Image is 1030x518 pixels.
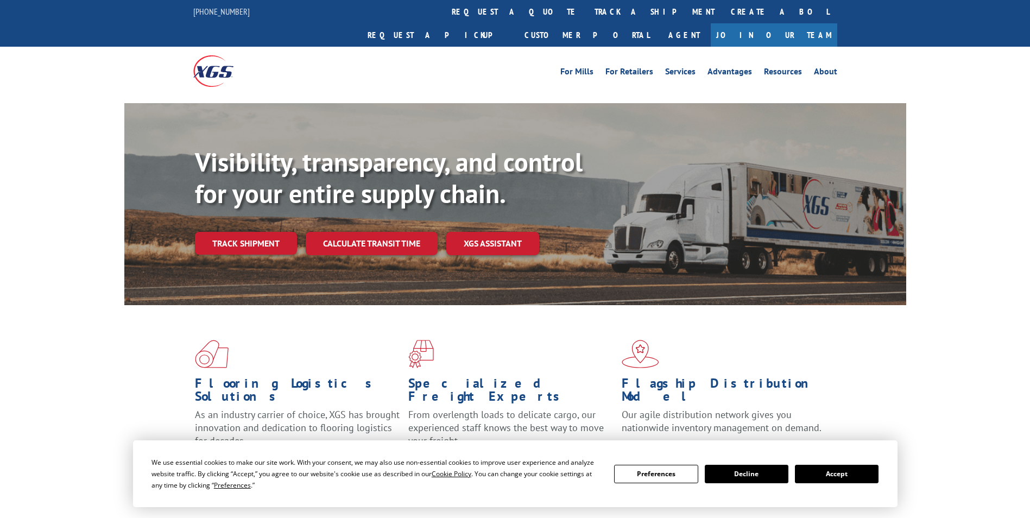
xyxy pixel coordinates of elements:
button: Decline [705,465,788,483]
a: [PHONE_NUMBER] [193,6,250,17]
a: Track shipment [195,232,297,255]
span: Preferences [214,481,251,490]
p: From overlength loads to delicate cargo, our experienced staff knows the best way to move your fr... [408,408,614,457]
a: Customer Portal [516,23,658,47]
img: xgs-icon-total-supply-chain-intelligence-red [195,340,229,368]
img: xgs-icon-flagship-distribution-model-red [622,340,659,368]
span: Our agile distribution network gives you nationwide inventory management on demand. [622,408,822,434]
button: Preferences [614,465,698,483]
a: Agent [658,23,711,47]
b: Visibility, transparency, and control for your entire supply chain. [195,145,583,210]
a: For Retailers [605,67,653,79]
h1: Flagship Distribution Model [622,377,827,408]
a: For Mills [560,67,593,79]
button: Accept [795,465,879,483]
a: XGS ASSISTANT [446,232,539,255]
a: Join Our Team [711,23,837,47]
a: Advantages [707,67,752,79]
div: We use essential cookies to make our site work. With your consent, we may also use non-essential ... [151,457,601,491]
a: About [814,67,837,79]
span: Cookie Policy [432,469,471,478]
h1: Specialized Freight Experts [408,377,614,408]
span: As an industry carrier of choice, XGS has brought innovation and dedication to flooring logistics... [195,408,400,447]
img: xgs-icon-focused-on-flooring-red [408,340,434,368]
h1: Flooring Logistics Solutions [195,377,400,408]
a: Resources [764,67,802,79]
a: Services [665,67,696,79]
div: Cookie Consent Prompt [133,440,898,507]
a: Request a pickup [359,23,516,47]
a: Calculate transit time [306,232,438,255]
